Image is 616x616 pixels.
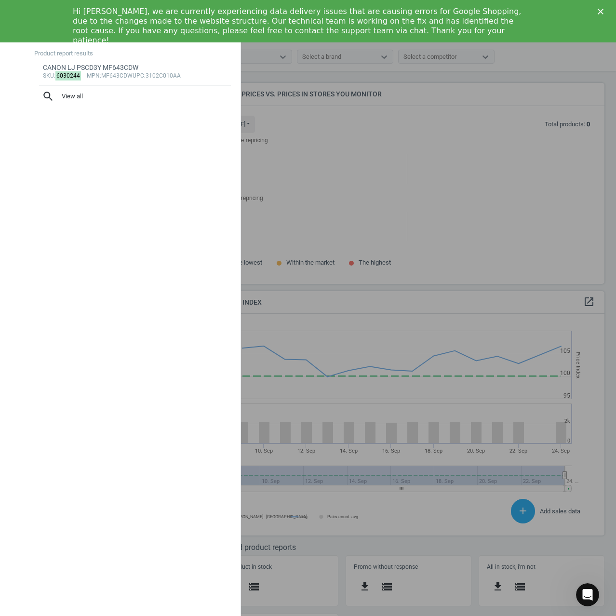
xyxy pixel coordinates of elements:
i: search [42,90,54,103]
mark: 6030244 [55,71,81,80]
span: View all [42,90,228,103]
span: mpn [87,72,100,79]
iframe: Intercom live chat [576,583,599,606]
div: Close [598,9,607,14]
span: upc [133,72,144,79]
div: : :MF643CDW :3102C010AA [43,72,228,80]
span: sku [43,72,54,79]
div: Product report results [34,49,241,58]
div: CANON LJ PSCD3Y MF643CDW [43,63,228,72]
button: searchView all [34,86,236,107]
div: Hi [PERSON_NAME], we are currently experiencing data delivery issues that are causing errors for ... [73,7,528,45]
